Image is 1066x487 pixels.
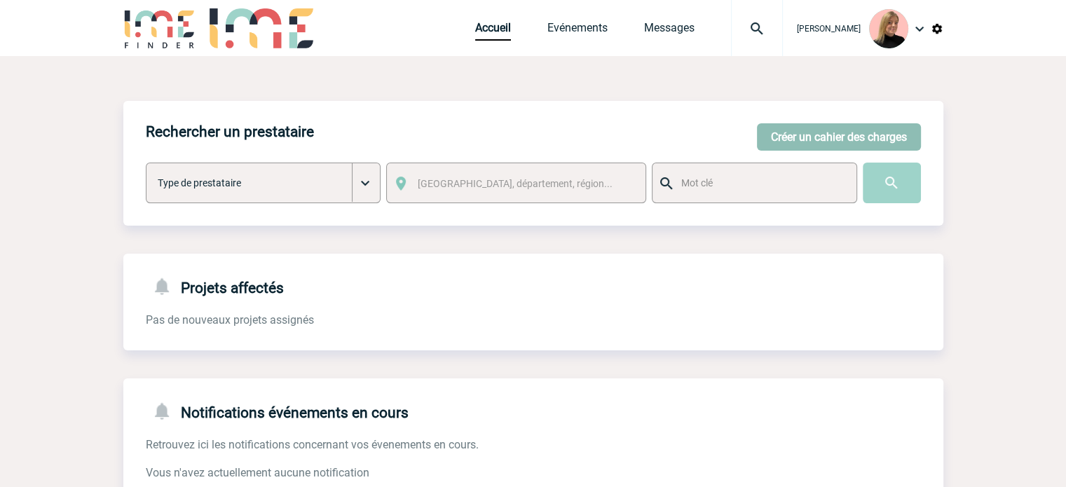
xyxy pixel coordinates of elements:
[146,123,314,140] h4: Rechercher un prestataire
[797,24,861,34] span: [PERSON_NAME]
[644,21,695,41] a: Messages
[146,466,369,479] span: Vous n'avez actuellement aucune notification
[547,21,608,41] a: Evénements
[678,174,844,192] input: Mot clé
[146,313,314,327] span: Pas de nouveaux projets assignés
[869,9,908,48] img: 131233-0.png
[151,276,181,296] img: notifications-24-px-g.png
[146,276,284,296] h4: Projets affectés
[475,21,511,41] a: Accueil
[151,401,181,421] img: notifications-24-px-g.png
[123,8,196,48] img: IME-Finder
[418,178,613,189] span: [GEOGRAPHIC_DATA], département, région...
[146,438,479,451] span: Retrouvez ici les notifications concernant vos évenements en cours.
[146,401,409,421] h4: Notifications événements en cours
[863,163,921,203] input: Submit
